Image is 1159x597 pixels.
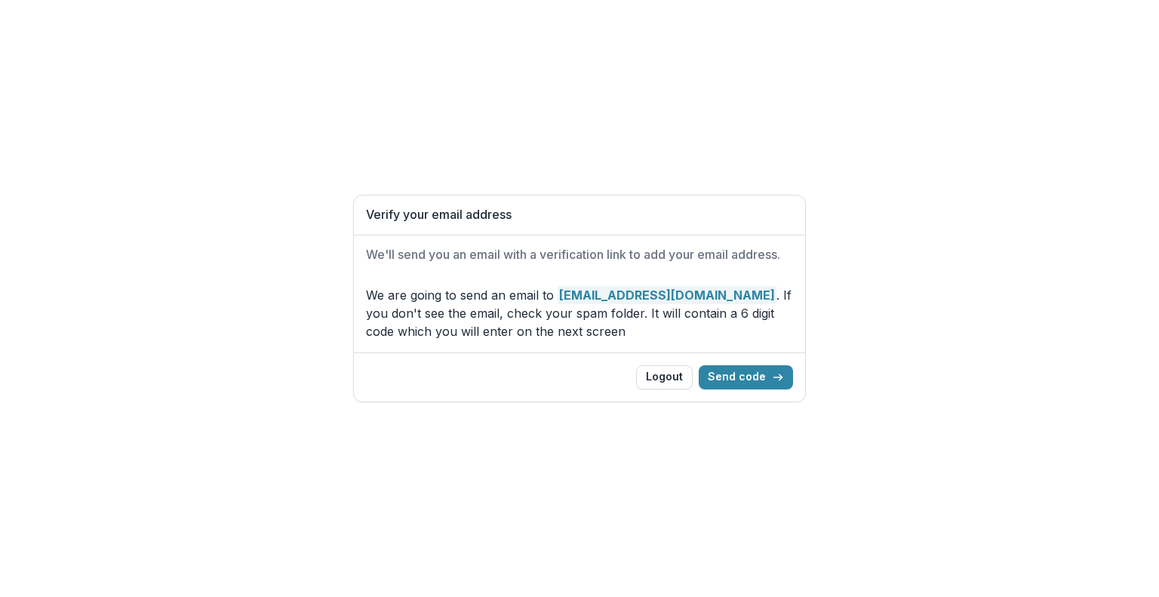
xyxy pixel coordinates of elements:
button: Send code [699,365,793,389]
h1: Verify your email address [366,208,793,222]
button: Logout [636,365,693,389]
strong: [EMAIL_ADDRESS][DOMAIN_NAME] [558,286,776,304]
p: We are going to send an email to . If you don't see the email, check your spam folder. It will co... [366,286,793,340]
h2: We'll send you an email with a verification link to add your email address. [366,248,793,262]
